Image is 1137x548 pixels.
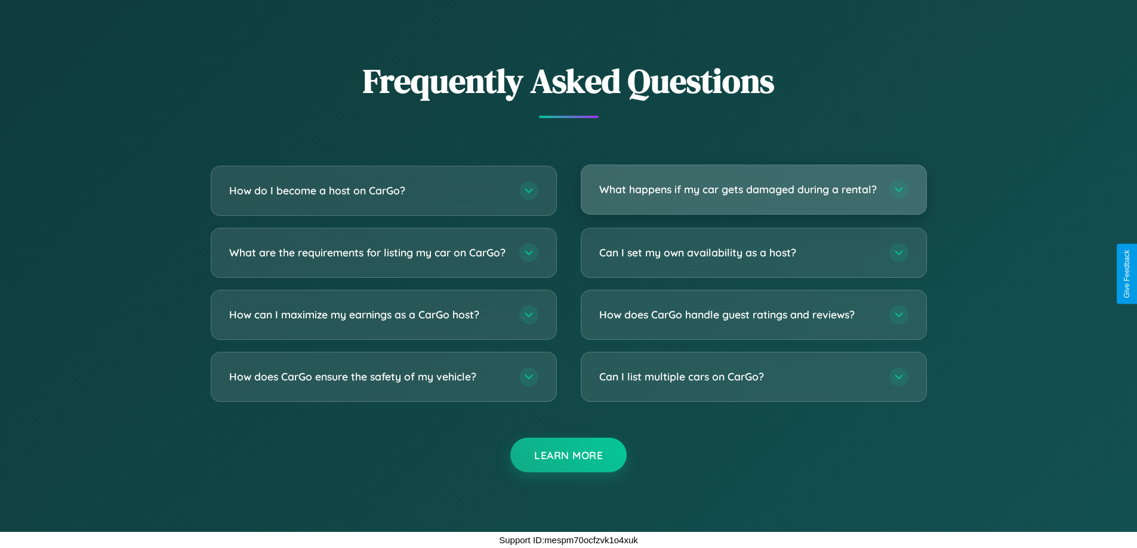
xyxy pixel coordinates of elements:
[499,532,638,548] p: Support ID: mespm70ocfzvk1o4xuk
[599,369,877,384] h3: Can I list multiple cars on CarGo?
[229,369,507,384] h3: How does CarGo ensure the safety of my vehicle?
[211,58,927,104] h2: Frequently Asked Questions
[229,245,507,260] h3: What are the requirements for listing my car on CarGo?
[510,438,627,472] button: Learn More
[599,182,877,197] h3: What happens if my car gets damaged during a rental?
[229,307,507,322] h3: How can I maximize my earnings as a CarGo host?
[599,307,877,322] h3: How does CarGo handle guest ratings and reviews?
[599,245,877,260] h3: Can I set my own availability as a host?
[1123,250,1131,298] div: Give Feedback
[229,183,507,198] h3: How do I become a host on CarGo?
